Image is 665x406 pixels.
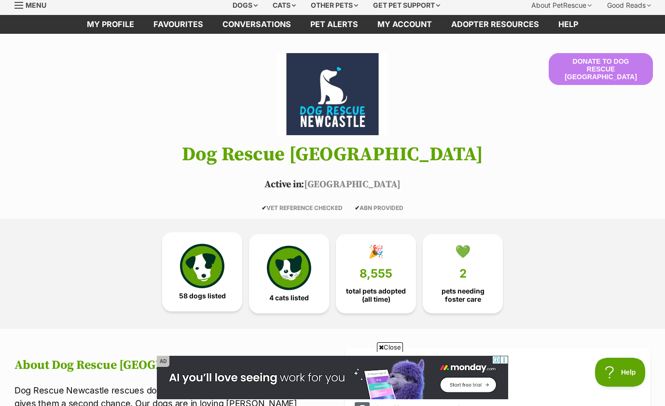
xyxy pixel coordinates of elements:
[157,356,169,367] span: AD
[431,287,495,303] span: pets needing foster care
[162,232,242,311] a: 58 dogs listed
[459,267,467,280] span: 2
[336,234,416,313] a: 🎉 8,555 total pets adopted (all time)
[377,342,403,352] span: Close
[277,53,388,135] img: Dog Rescue Newcastle
[14,358,320,373] h2: About Dog Rescue [GEOGRAPHIC_DATA]
[455,244,471,259] div: 💚
[267,246,311,290] img: cat-icon-068c71abf8fe30c970a85cd354bc8e23425d12f6e8612795f06af48be43a487a.svg
[262,204,343,211] span: VET REFERENCE CHECKED
[262,204,266,211] icon: ✔
[368,244,384,259] div: 🎉
[264,179,304,191] span: Active in:
[77,15,144,34] a: My profile
[595,358,646,387] iframe: Help Scout Beacon - Open
[180,244,224,288] img: petrescue-icon-eee76f85a60ef55c4a1927667547b313a7c0e82042636edf73dce9c88f694885.svg
[355,204,403,211] span: ABN PROVIDED
[442,15,549,34] a: Adopter resources
[423,234,503,313] a: 💚 2 pets needing foster care
[301,15,368,34] a: Pet alerts
[360,267,392,280] span: 8,555
[549,15,588,34] a: Help
[269,294,309,302] span: 4 cats listed
[249,234,329,313] a: 4 cats listed
[549,53,653,85] button: Donate to Dog Rescue [GEOGRAPHIC_DATA]
[368,15,442,34] a: My account
[355,204,360,211] icon: ✔
[179,292,226,300] span: 58 dogs listed
[26,1,46,9] span: Menu
[344,287,408,303] span: total pets adopted (all time)
[144,15,213,34] a: Favourites
[213,15,301,34] a: conversations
